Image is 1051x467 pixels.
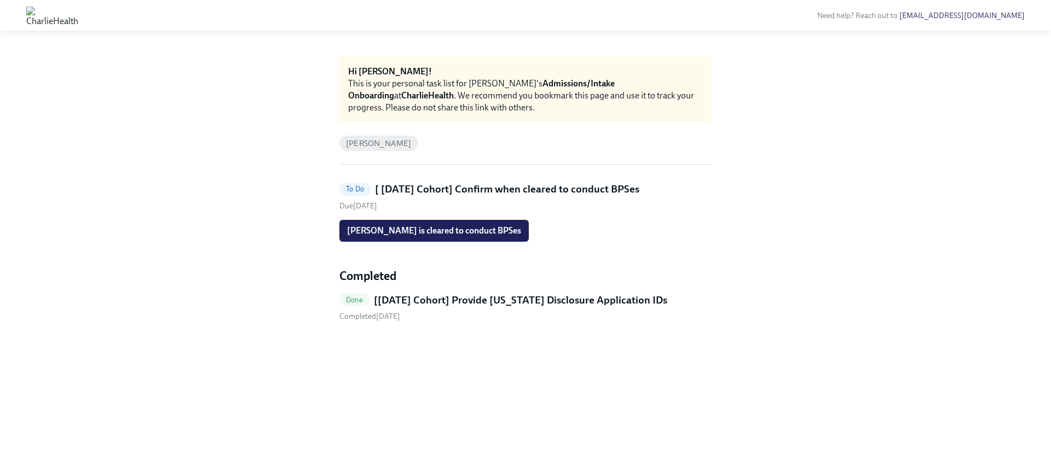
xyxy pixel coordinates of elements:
[374,293,667,307] h5: [[DATE] Cohort] Provide [US_STATE] Disclosure Application IDs
[26,7,78,24] img: CharlieHealth
[339,296,369,304] span: Done
[375,182,639,196] h5: [ [DATE] Cohort] Confirm when cleared to conduct BPSes
[339,312,400,321] span: Thursday, October 2nd 2025, 1:34 pm
[339,139,418,148] span: [PERSON_NAME]
[339,220,529,242] button: [PERSON_NAME] is cleared to conduct BPSes
[348,78,703,114] div: This is your personal task list for [PERSON_NAME]'s at . We recommend you bookmark this page and ...
[339,268,712,284] h4: Completed
[817,11,1025,20] span: Need help? Reach out to
[339,201,377,211] span: Sunday, October 5th 2025, 10:00 am
[348,66,432,77] strong: Hi [PERSON_NAME]!
[347,225,521,236] span: [PERSON_NAME] is cleared to conduct BPSes
[339,182,712,211] a: To Do[ [DATE] Cohort] Confirm when cleared to conduct BPSesDue[DATE]
[401,90,454,101] strong: CharlieHealth
[339,185,371,193] span: To Do
[899,11,1025,20] a: [EMAIL_ADDRESS][DOMAIN_NAME]
[339,293,712,322] a: Done[[DATE] Cohort] Provide [US_STATE] Disclosure Application IDs Completed[DATE]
